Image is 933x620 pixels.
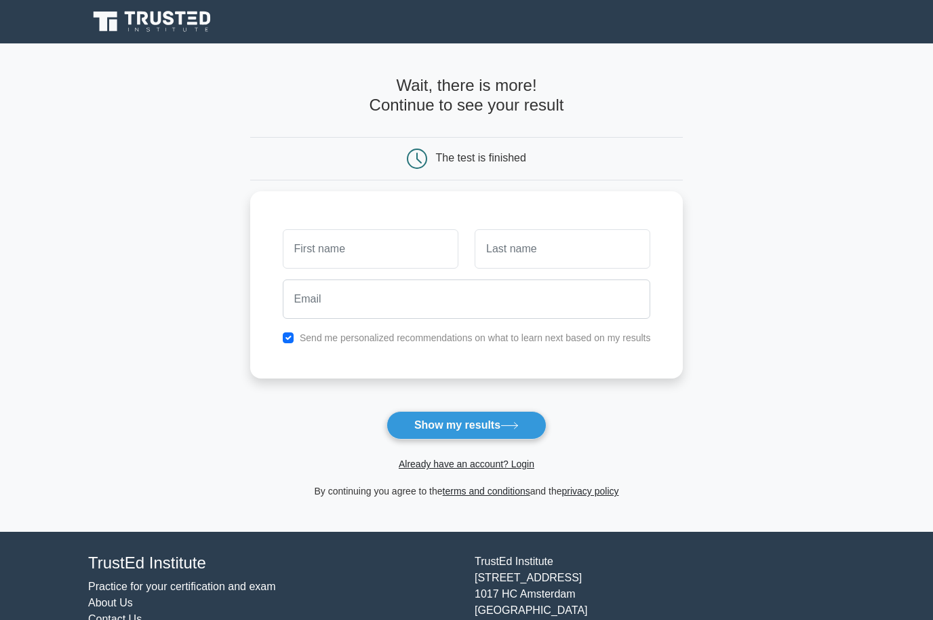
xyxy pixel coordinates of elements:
[242,483,692,499] div: By continuing you agree to the and the
[399,459,534,469] a: Already have an account? Login
[436,152,526,163] div: The test is finished
[562,486,619,497] a: privacy policy
[283,229,458,269] input: First name
[250,76,683,115] h4: Wait, there is more! Continue to see your result
[283,279,651,319] input: Email
[88,597,133,608] a: About Us
[300,332,651,343] label: Send me personalized recommendations on what to learn next based on my results
[88,581,276,592] a: Practice for your certification and exam
[443,486,530,497] a: terms and conditions
[475,229,650,269] input: Last name
[88,554,458,573] h4: TrustEd Institute
[386,411,547,440] button: Show my results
